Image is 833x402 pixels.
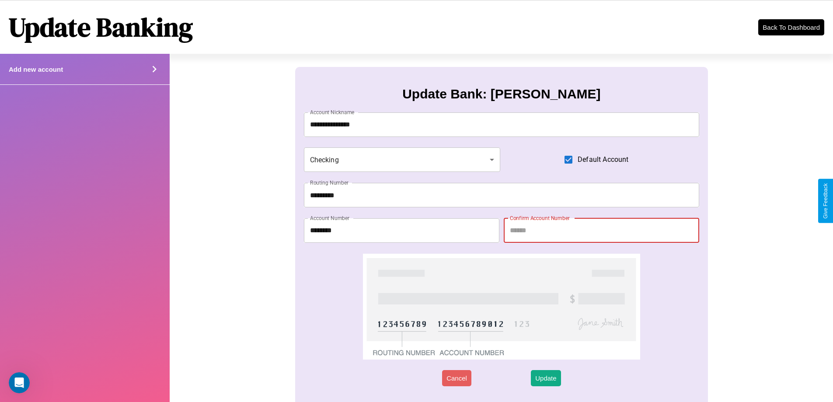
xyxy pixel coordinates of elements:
label: Routing Number [310,179,349,186]
button: Cancel [442,370,471,386]
span: Default Account [578,154,628,165]
label: Account Number [310,214,349,222]
div: Give Feedback [823,183,829,219]
iframe: Intercom live chat [9,372,30,393]
label: Account Nickname [310,108,355,116]
h3: Update Bank: [PERSON_NAME] [402,87,600,101]
div: Checking [304,147,501,172]
h1: Update Banking [9,9,193,45]
img: check [363,254,640,360]
label: Confirm Account Number [510,214,570,222]
button: Back To Dashboard [758,19,824,35]
h4: Add new account [9,66,63,73]
button: Update [531,370,561,386]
